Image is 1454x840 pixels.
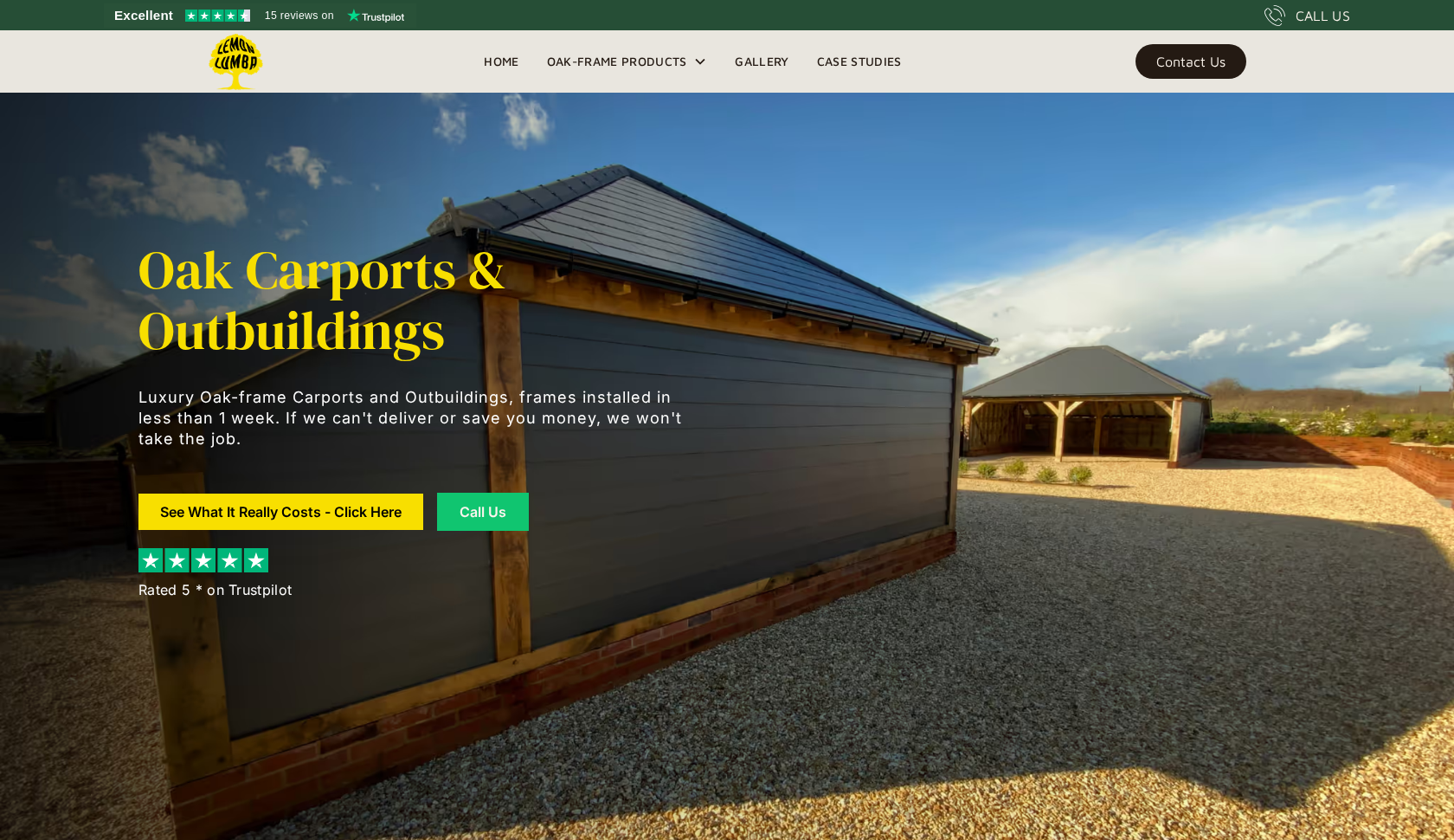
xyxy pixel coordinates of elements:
[265,5,334,26] span: 15 reviews on
[459,505,507,519] div: Call Us
[138,579,292,600] div: Rated 5 * on Trustpilot
[138,387,692,449] p: Luxury Oak-frame Carports and Outbuildings, frames installed in less than 1 week. If we can't del...
[114,5,173,26] span: Excellent
[185,10,250,22] img: Trustpilot 4.5 stars
[533,30,722,93] div: Oak-Frame Products
[437,493,529,531] a: Call Us
[470,48,532,74] a: Home
[1156,55,1226,68] div: Contact Us
[138,494,423,530] a: See What It Really Costs - Click Here
[104,3,416,28] a: See Lemon Lumba reviews on Trustpilot
[721,48,802,74] a: Gallery
[803,48,916,74] a: Case Studies
[138,240,692,361] h1: Oak Carports & Outbuildings
[1296,5,1350,26] div: CALL US
[547,51,687,72] div: Oak-Frame Products
[347,9,404,23] img: Trustpilot logo
[1264,5,1350,26] a: CALL US
[1136,44,1246,79] a: Contact Us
